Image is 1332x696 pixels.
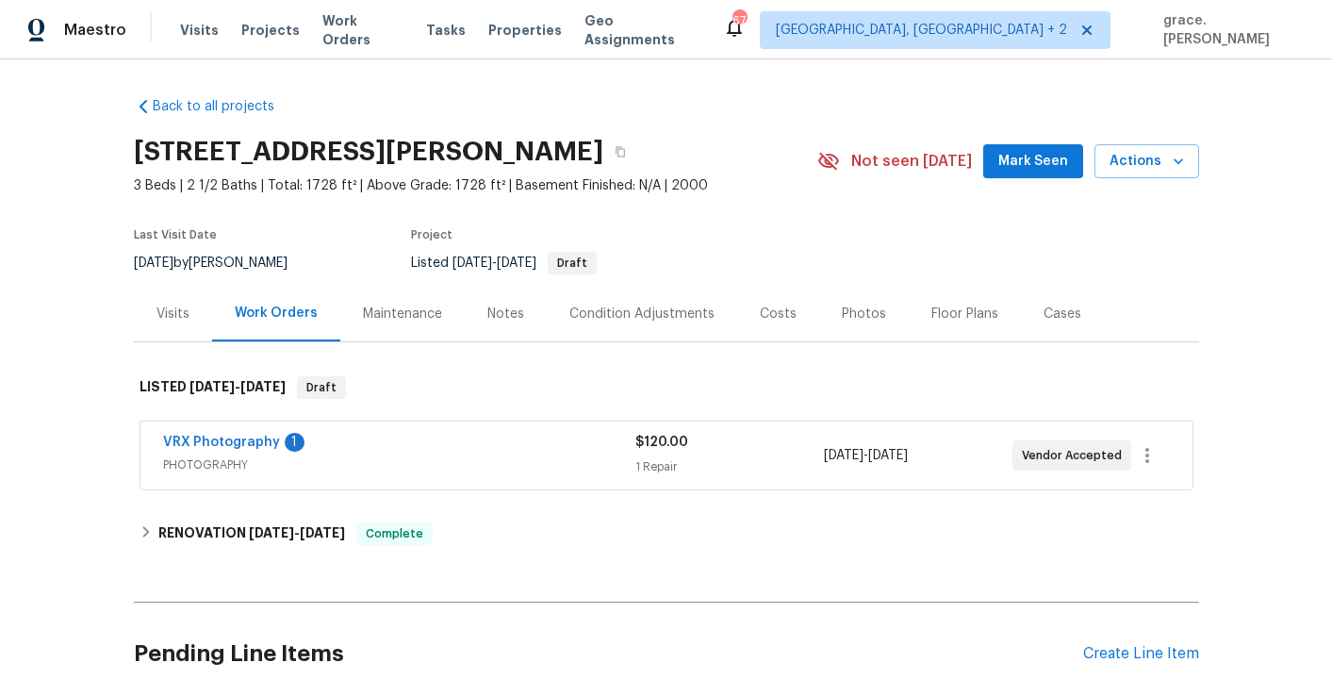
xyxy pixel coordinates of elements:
[140,376,286,399] h6: LISTED
[158,522,345,545] h6: RENOVATION
[134,229,217,240] span: Last Visit Date
[1022,446,1129,465] span: Vendor Accepted
[299,378,344,397] span: Draft
[358,524,431,543] span: Complete
[868,449,908,462] span: [DATE]
[134,511,1199,556] div: RENOVATION [DATE]-[DATE]Complete
[824,449,863,462] span: [DATE]
[983,144,1083,179] button: Mark Seen
[732,11,746,30] div: 67
[487,305,524,323] div: Notes
[1044,305,1081,323] div: Cases
[760,305,797,323] div: Costs
[134,257,173,270] span: [DATE]
[134,176,817,195] span: 3 Beds | 2 1/2 Baths | Total: 1728 ft² | Above Grade: 1728 ft² | Basement Finished: N/A | 2000
[163,456,635,474] span: PHOTOGRAPHY
[584,11,700,49] span: Geo Assignments
[156,305,189,323] div: Visits
[497,257,536,270] span: [DATE]
[824,446,908,465] span: -
[322,11,403,49] span: Work Orders
[842,305,886,323] div: Photos
[1110,150,1184,174] span: Actions
[163,436,280,449] a: VRX Photography
[411,229,452,240] span: Project
[64,21,126,40] span: Maestro
[285,433,304,452] div: 1
[603,135,637,169] button: Copy Address
[300,526,345,539] span: [DATE]
[998,150,1068,174] span: Mark Seen
[189,380,235,393] span: [DATE]
[452,257,536,270] span: -
[180,21,219,40] span: Visits
[452,257,492,270] span: [DATE]
[931,305,998,323] div: Floor Plans
[249,526,345,539] span: -
[134,357,1199,418] div: LISTED [DATE]-[DATE]Draft
[134,252,310,274] div: by [PERSON_NAME]
[241,21,300,40] span: Projects
[134,97,315,116] a: Back to all projects
[569,305,715,323] div: Condition Adjustments
[1083,645,1199,663] div: Create Line Item
[851,152,972,171] span: Not seen [DATE]
[776,21,1067,40] span: [GEOGRAPHIC_DATA], [GEOGRAPHIC_DATA] + 2
[235,304,318,323] div: Work Orders
[240,380,286,393] span: [DATE]
[134,142,603,161] h2: [STREET_ADDRESS][PERSON_NAME]
[249,526,294,539] span: [DATE]
[635,436,688,449] span: $120.00
[488,21,562,40] span: Properties
[550,257,595,269] span: Draft
[411,257,597,270] span: Listed
[635,457,824,476] div: 1 Repair
[189,380,286,393] span: -
[426,24,466,37] span: Tasks
[363,305,442,323] div: Maintenance
[1094,144,1199,179] button: Actions
[1156,11,1304,49] span: grace.[PERSON_NAME]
